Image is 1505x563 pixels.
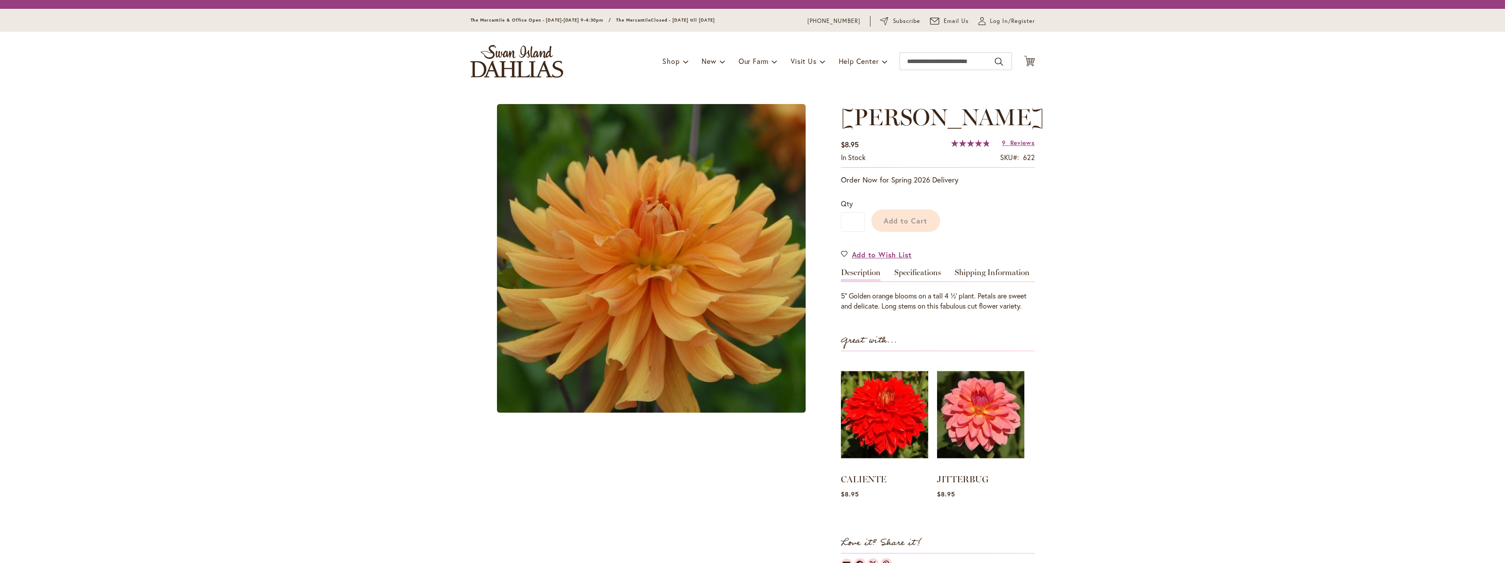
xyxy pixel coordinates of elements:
div: 5” Golden orange blooms on a tall 4 ½’ plant. Petals are sweet and delicate. Long stems on this f... [841,291,1035,311]
strong: SKU [1000,153,1019,162]
span: Our Farm [739,56,769,66]
img: CALIENTE [841,360,928,470]
span: In stock [841,153,866,162]
span: The Mercantile & Office Open - [DATE]-[DATE] 9-4:30pm / The Mercantile [471,17,651,23]
a: Add to Wish List [841,250,912,260]
span: Closed - [DATE] till [DATE] [651,17,714,23]
span: Log In/Register [990,17,1035,26]
img: main product photo [497,104,806,413]
span: Email Us [944,17,969,26]
div: 96% [951,140,990,147]
span: New [702,56,716,66]
a: 9 Reviews [1002,138,1034,147]
span: Subscribe [893,17,921,26]
span: $8.95 [841,490,859,498]
span: Qty [841,199,853,208]
span: [PERSON_NAME] [841,103,1044,131]
a: CALIENTE [841,474,886,485]
span: $8.95 [937,490,955,498]
a: Description [841,268,881,281]
a: Log In/Register [978,17,1035,26]
a: Email Us [930,17,969,26]
span: Reviews [1010,138,1035,147]
a: Specifications [894,268,941,281]
strong: Love it? Share it! [841,536,922,550]
div: Availability [841,153,866,163]
span: 9 [1002,138,1006,147]
p: Order Now for Spring 2026 Delivery [841,175,1035,185]
a: [PHONE_NUMBER] [807,17,861,26]
strong: Great with... [841,333,897,348]
div: 622 [1023,153,1035,163]
span: Visit Us [791,56,816,66]
a: Subscribe [880,17,920,26]
span: Help Center [839,56,879,66]
span: $8.95 [841,140,859,149]
a: JITTERBUG [937,474,989,485]
a: Shipping Information [955,268,1030,281]
div: Detailed Product Info [841,268,1035,311]
a: store logo [471,45,563,78]
span: Shop [662,56,680,66]
img: JITTERBUG [937,360,1024,470]
span: Add to Wish List [852,250,912,260]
